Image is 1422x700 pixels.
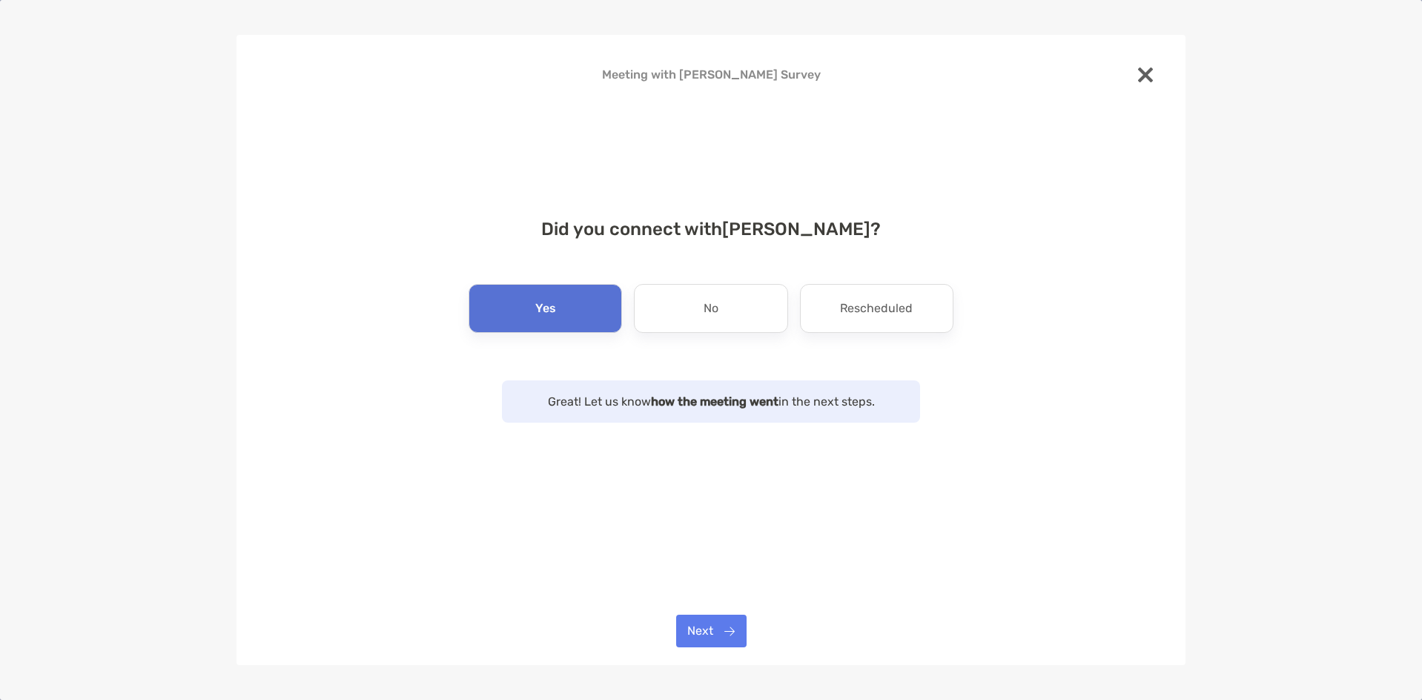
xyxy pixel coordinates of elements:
[1138,67,1153,82] img: close modal
[260,219,1162,240] h4: Did you connect with [PERSON_NAME] ?
[260,67,1162,82] h4: Meeting with [PERSON_NAME] Survey
[704,297,718,320] p: No
[535,297,556,320] p: Yes
[840,297,913,320] p: Rescheduled
[651,394,778,409] strong: how the meeting went
[517,392,905,411] p: Great! Let us know in the next steps.
[676,615,747,647] button: Next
